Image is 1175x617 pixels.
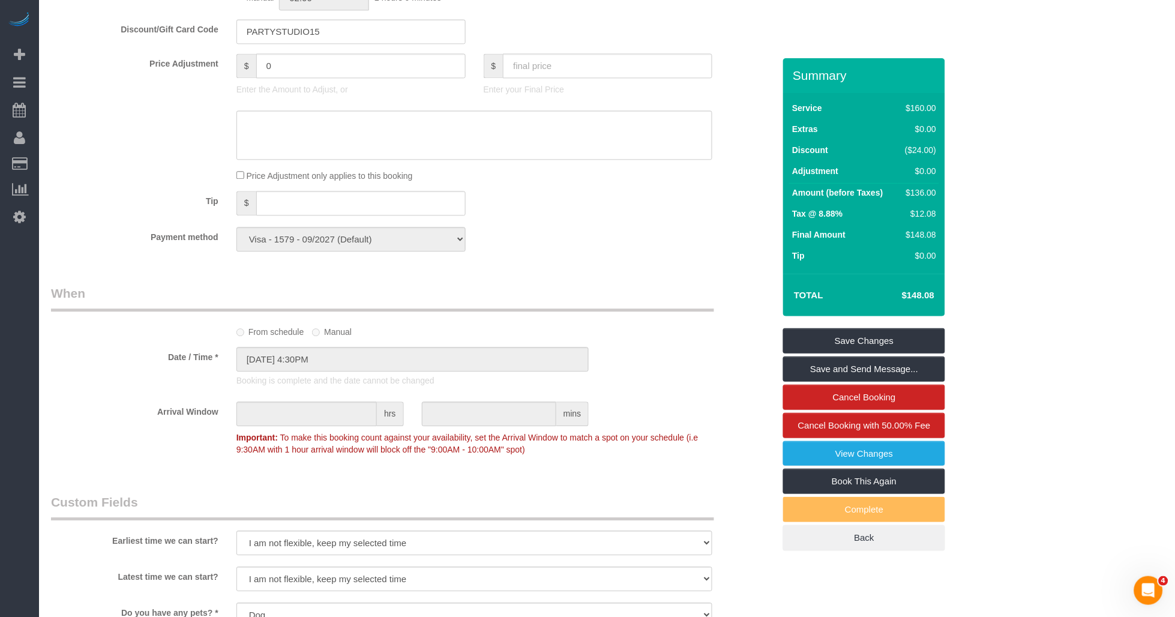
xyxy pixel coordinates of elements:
span: $ [236,53,256,78]
span: $ [236,191,256,215]
iframe: Intercom live chat [1134,576,1163,605]
label: Service [792,102,822,114]
h3: Summary [793,68,939,82]
div: $12.08 [901,208,937,220]
input: From schedule [236,328,244,336]
a: Save and Send Message... [783,357,945,382]
input: final price [503,53,712,78]
div: $160.00 [901,102,937,114]
label: Manual [312,322,352,338]
a: Book This Again [783,469,945,494]
input: Manual [312,328,320,336]
p: Enter your Final Price [484,83,713,95]
span: Cancel Booking with 50.00% Fee [798,420,931,430]
label: Arrival Window [42,402,227,418]
a: View Changes [783,441,945,466]
input: MM/DD/YYYY HH:MM [236,347,589,372]
label: Extras [792,123,818,135]
strong: Important: [236,433,278,442]
div: $0.00 [901,165,937,177]
label: Payment method [42,227,227,243]
p: Booking is complete and the date cannot be changed [236,375,713,387]
span: hrs [377,402,403,426]
span: 4 [1159,576,1168,586]
a: Cancel Booking with 50.00% Fee [783,413,945,438]
div: $148.08 [901,229,937,241]
img: Automaid Logo [7,12,31,29]
label: From schedule [236,322,304,338]
legend: When [51,284,714,312]
label: Price Adjustment [42,53,227,70]
label: Amount (before Taxes) [792,187,883,199]
span: To make this booking count against your availability, set the Arrival Window to match a spot on y... [236,433,699,454]
strong: Total [794,290,823,300]
a: Cancel Booking [783,385,945,410]
span: mins [556,402,589,426]
div: $0.00 [901,250,937,262]
label: Tip [792,250,805,262]
a: Save Changes [783,328,945,354]
label: Adjustment [792,165,838,177]
label: Earliest time we can start? [42,531,227,547]
label: Tip [42,191,227,207]
label: Discount [792,144,828,156]
div: $0.00 [901,123,937,135]
span: $ [484,53,503,78]
div: $136.00 [901,187,937,199]
legend: Custom Fields [51,493,714,520]
a: Back [783,525,945,550]
div: ($24.00) [901,144,937,156]
label: Date / Time * [42,347,227,363]
label: Discount/Gift Card Code [42,19,227,35]
h4: $148.08 [866,290,934,301]
label: Final Amount [792,229,846,241]
p: Enter the Amount to Adjust, or [236,83,466,95]
label: Latest time we can start? [42,567,227,583]
span: Price Adjustment only applies to this booking [247,171,413,181]
label: Tax @ 8.88% [792,208,843,220]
